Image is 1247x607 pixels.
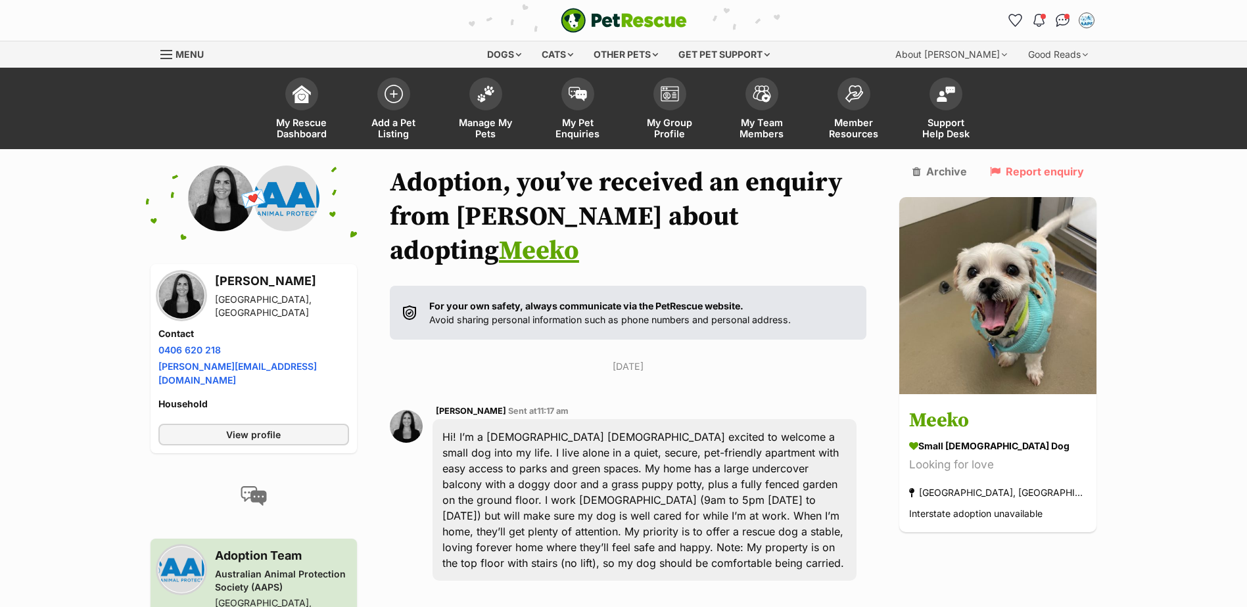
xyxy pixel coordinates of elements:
[899,397,1096,533] a: Meeko small [DEMOGRAPHIC_DATA] Dog Looking for love [GEOGRAPHIC_DATA], [GEOGRAPHIC_DATA] Intersta...
[390,166,867,268] h1: Adoption, you’ve received an enquiry from [PERSON_NAME] about adopting
[937,86,955,102] img: help-desk-icon-fdf02630f3aa405de69fd3d07c3f3aa587a6932b1a1747fa1d2bba05be0121f9.svg
[909,439,1087,453] div: small [DEMOGRAPHIC_DATA] Dog
[158,361,317,386] a: [PERSON_NAME][EMAIL_ADDRESS][DOMAIN_NAME]
[1019,41,1097,68] div: Good Reads
[561,8,687,33] img: logo-e224e6f780fb5917bec1dbf3a21bbac754714ae5b6737aabdf751b685950b380.svg
[215,547,349,565] h3: Adoption Team
[732,117,791,139] span: My Team Members
[909,508,1043,520] span: Interstate adoption unavailable
[886,41,1016,68] div: About [PERSON_NAME]
[548,117,607,139] span: My Pet Enquiries
[456,117,515,139] span: Manage My Pets
[1029,10,1050,31] button: Notifications
[390,359,867,373] p: [DATE]
[215,293,349,319] div: [GEOGRAPHIC_DATA], [GEOGRAPHIC_DATA]
[508,406,569,416] span: Sent at
[808,71,900,149] a: Member Resources
[348,71,440,149] a: Add a Pet Listing
[215,568,349,594] div: Australian Animal Protection Society (AAPS)
[390,410,423,443] img: Rebecca Lindley profile pic
[158,397,349,411] h4: Household
[158,327,349,340] h4: Contact
[640,117,699,139] span: My Group Profile
[845,85,863,102] img: member-resources-icon-8e73f808a243e03378d46382f2149f9095a855e16c252ad45f914b54edf8863c.svg
[899,197,1096,394] img: Meeko
[239,185,268,213] span: 💌
[990,166,1084,177] a: Report enquiry
[569,87,587,101] img: pet-enquiries-icon-7e3ad2cf08bfb03b45e93fb7055b45f3efa6380592205ae92323e6603595dc1f.svg
[909,484,1087,502] div: [GEOGRAPHIC_DATA], [GEOGRAPHIC_DATA]
[293,85,311,103] img: dashboard-icon-eb2f2d2d3e046f16d808141f083e7271f6b2e854fb5c12c21221c1fb7104beca.svg
[272,117,331,139] span: My Rescue Dashboard
[661,86,679,102] img: group-profile-icon-3fa3cf56718a62981997c0bc7e787c4b2cf8bcc04b72c1350f741eb67cf2f40e.svg
[1076,10,1097,31] button: My account
[900,71,992,149] a: Support Help Desk
[433,419,857,581] div: Hi! I’m a [DEMOGRAPHIC_DATA] [DEMOGRAPHIC_DATA] excited to welcome a small dog into my life. I li...
[532,41,582,68] div: Cats
[385,85,403,103] img: add-pet-listing-icon-0afa8454b4691262ce3f59096e99ab1cd57d4a30225e0717b998d2c9b9846f56.svg
[916,117,976,139] span: Support Help Desk
[158,344,221,355] a: 0406 620 218
[1080,14,1093,27] img: Adoption Team profile pic
[215,272,349,290] h3: [PERSON_NAME]
[584,41,667,68] div: Other pets
[561,8,687,33] a: PetRescue
[909,457,1087,474] div: Looking for love
[532,71,624,149] a: My Pet Enquiries
[537,406,569,416] span: 11:17 am
[1052,10,1073,31] a: Conversations
[824,117,883,139] span: Member Resources
[256,71,348,149] a: My Rescue Dashboard
[429,299,791,327] p: Avoid sharing personal information such as phone numbers and personal address.
[160,41,213,65] a: Menu
[1056,14,1070,27] img: chat-41dd97257d64d25036548639549fe6c8038ab92f7586957e7f3b1b290dea8141.svg
[188,166,254,231] img: Rebecca Lindley profile pic
[158,547,204,593] img: Australian Animal Protection Society (AAPS) profile pic
[499,235,579,267] a: Meeko
[1005,10,1026,31] a: Favourites
[1033,14,1044,27] img: notifications-46538b983faf8c2785f20acdc204bb7945ddae34d4c08c2a6579f10ce5e182be.svg
[440,71,532,149] a: Manage My Pets
[176,49,204,60] span: Menu
[669,41,779,68] div: Get pet support
[364,117,423,139] span: Add a Pet Listing
[241,486,267,506] img: conversation-icon-4a6f8262b818ee0b60e3300018af0b2d0b884aa5de6e9bcb8d3d4eeb1a70a7c4.svg
[912,166,967,177] a: Archive
[716,71,808,149] a: My Team Members
[429,300,743,311] strong: For your own safety, always communicate via the PetRescue website.
[254,166,319,231] img: Australian Animal Protection Society (AAPS) profile pic
[226,428,281,441] span: View profile
[436,406,506,416] span: [PERSON_NAME]
[158,273,204,319] img: Rebecca Lindley profile pic
[624,71,716,149] a: My Group Profile
[909,407,1087,436] h3: Meeko
[477,85,495,102] img: manage-my-pets-icon-02211641906a0b7f246fdf0571729dbe1e7629f14944591b6c1af311fb30b64b.svg
[753,85,771,102] img: team-members-icon-5396bd8760b3fe7c0b43da4ab00e1e3bb1a5d9ba89233759b79545d2d3fc5d0d.svg
[478,41,530,68] div: Dogs
[1005,10,1097,31] ul: Account quick links
[158,424,349,445] a: View profile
